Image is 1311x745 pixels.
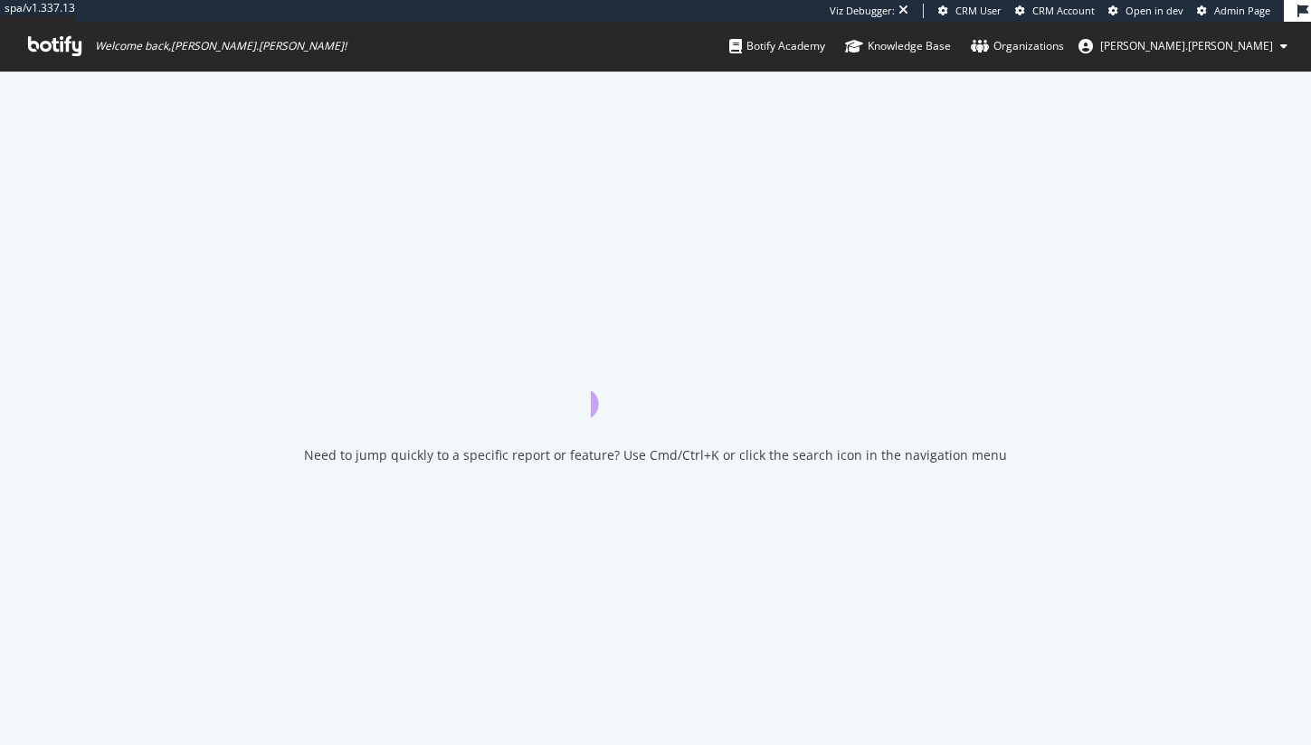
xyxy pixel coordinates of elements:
a: Admin Page [1197,4,1270,18]
a: Open in dev [1108,4,1183,18]
div: Need to jump quickly to a specific report or feature? Use Cmd/Ctrl+K or click the search icon in ... [304,446,1007,464]
div: Viz Debugger: [830,4,895,18]
div: Botify Academy [729,37,825,55]
div: Organizations [971,37,1064,55]
span: Open in dev [1126,4,1183,17]
span: jessica.jordan [1100,38,1273,53]
a: Organizations [971,22,1064,71]
div: animation [591,352,721,417]
span: CRM User [955,4,1002,17]
a: CRM User [938,4,1002,18]
a: Knowledge Base [845,22,951,71]
span: Admin Page [1214,4,1270,17]
div: Knowledge Base [845,37,951,55]
a: Botify Academy [729,22,825,71]
span: Welcome back, [PERSON_NAME].[PERSON_NAME] ! [95,39,347,53]
span: CRM Account [1032,4,1095,17]
a: CRM Account [1015,4,1095,18]
button: [PERSON_NAME].[PERSON_NAME] [1064,32,1302,61]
